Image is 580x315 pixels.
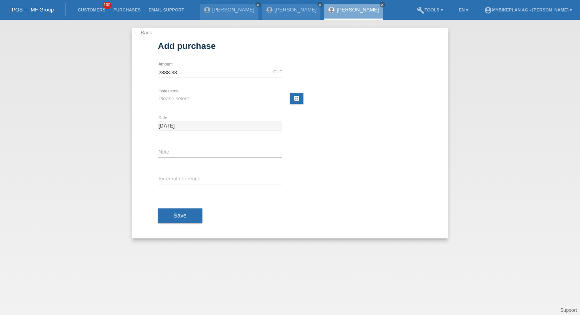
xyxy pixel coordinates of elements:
a: EN ▾ [455,7,472,12]
a: close [317,2,323,7]
a: account_circleMybikeplan AG - [PERSON_NAME] ▾ [480,7,576,12]
span: 100 [103,2,112,9]
i: close [318,3,322,7]
a: [PERSON_NAME] [275,7,317,13]
a: ← Back [134,30,152,36]
a: POS — MF Group [12,7,54,13]
a: close [380,2,385,7]
i: close [256,3,260,7]
a: Purchases [109,7,144,12]
div: CHF [273,69,282,74]
i: calculate [294,95,300,101]
a: Support [560,307,577,313]
span: Save [174,212,187,219]
button: Save [158,208,202,223]
a: calculate [290,93,303,104]
a: Customers [74,7,109,12]
a: Email Support [144,7,188,12]
i: account_circle [484,6,492,14]
i: build [417,6,425,14]
a: [PERSON_NAME] [212,7,254,13]
a: [PERSON_NAME] [337,7,379,13]
a: buildTools ▾ [413,7,447,12]
i: close [380,3,384,7]
h1: Add purchase [158,41,422,51]
a: close [255,2,261,7]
